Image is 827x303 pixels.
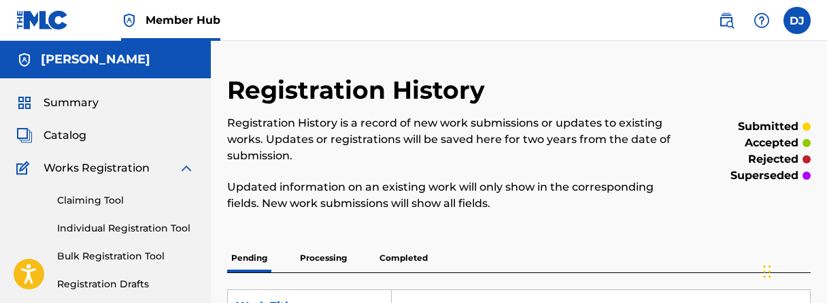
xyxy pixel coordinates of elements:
[713,7,740,34] a: Public Search
[375,244,432,272] p: Completed
[748,151,798,168] p: rejected
[16,95,99,111] a: SummarySummary
[16,95,33,111] img: Summary
[730,168,798,184] p: superseded
[296,244,351,272] p: Processing
[718,12,735,29] img: search
[146,12,220,28] span: Member Hub
[783,7,811,34] div: User Menu
[16,127,86,144] a: CatalogCatalog
[763,251,771,292] div: Drag
[754,12,770,29] img: help
[745,135,798,151] p: accepted
[41,52,150,67] h5: Derrick James
[121,12,137,29] img: Top Rightsholder
[16,52,33,68] img: Accounts
[16,127,33,144] img: Catalog
[227,179,677,212] p: Updated information on an existing work will only show in the corresponding fields. New work subm...
[227,244,271,272] p: Pending
[44,127,86,144] span: Catalog
[227,115,677,164] p: Registration History is a record of new work submissions or updates to existing works. Updates or...
[227,75,492,106] h2: Registration History
[16,10,69,30] img: MLC Logo
[178,160,195,176] img: expand
[738,118,798,135] p: submitted
[44,160,150,176] span: Works Registration
[759,238,827,303] iframe: Chat Widget
[44,95,99,111] span: Summary
[57,277,195,291] a: Registration Drafts
[57,221,195,236] a: Individual Registration Tool
[57,249,195,264] a: Bulk Registration Tool
[748,7,775,34] div: Help
[789,155,827,264] iframe: Resource Center
[57,193,195,208] a: Claiming Tool
[16,160,34,176] img: Works Registration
